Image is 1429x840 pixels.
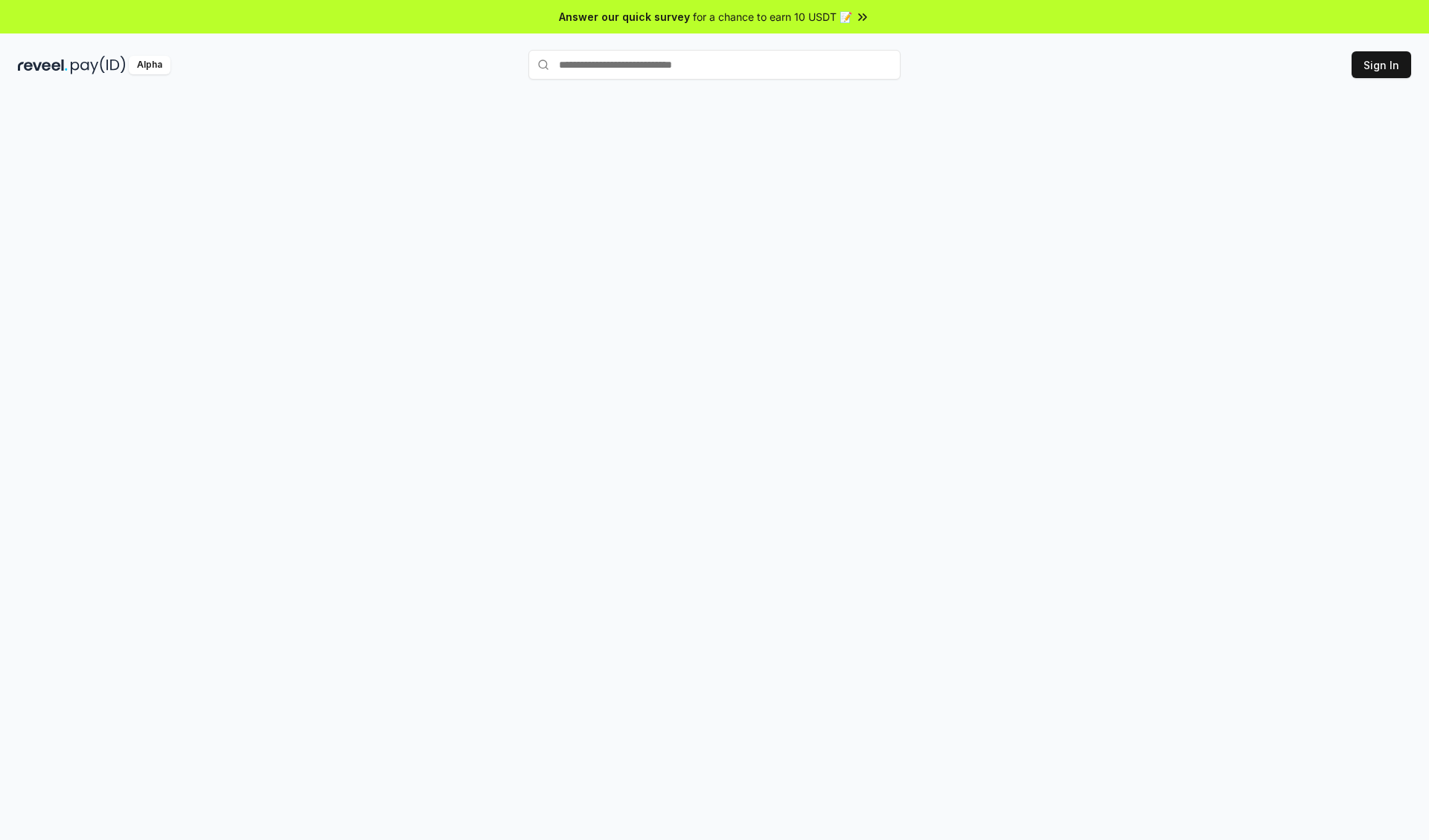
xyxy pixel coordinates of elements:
span: Answer our quick survey [559,9,690,25]
img: reveel_dark [18,56,68,74]
span: for a chance to earn 10 USDT 📝 [693,9,852,25]
img: pay_id [71,56,126,74]
div: Alpha [129,56,170,74]
button: Sign In [1352,51,1411,78]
